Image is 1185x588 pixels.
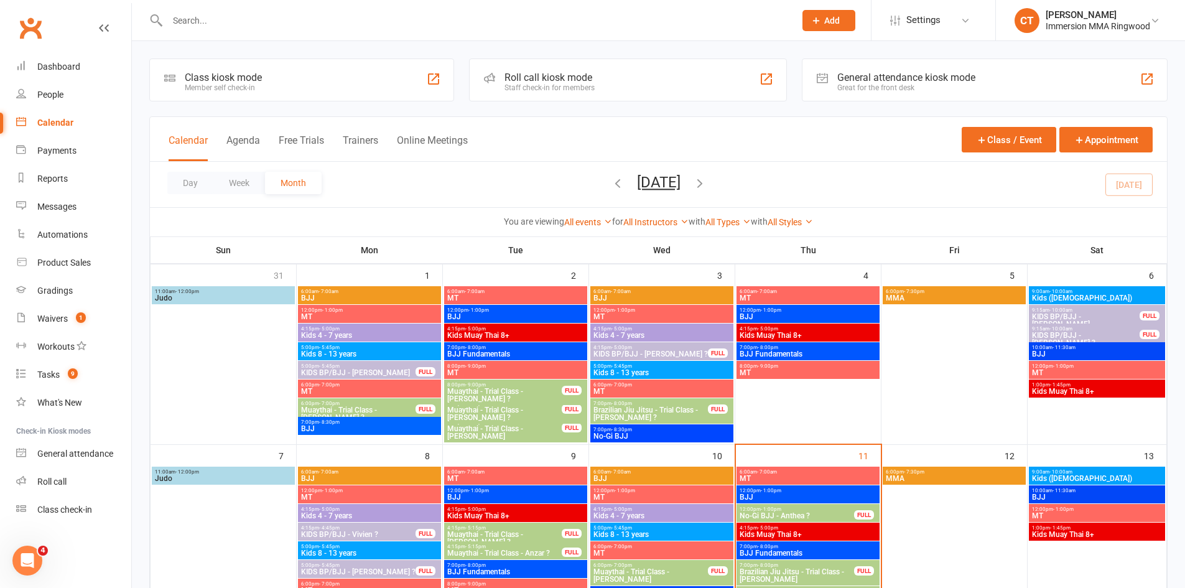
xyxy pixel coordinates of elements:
[1005,445,1027,465] div: 12
[300,388,439,395] span: MT
[16,468,131,496] a: Roll call
[279,445,296,465] div: 7
[300,568,416,576] span: KIDS BP/BJJ - [PERSON_NAME] ?
[611,289,631,294] span: - 7:00am
[739,531,877,538] span: Kids Muay Thai 8+
[443,237,589,263] th: Tue
[1046,9,1150,21] div: [PERSON_NAME]
[1050,382,1071,388] span: - 1:45pm
[416,367,435,376] div: FULL
[447,350,585,358] span: BJJ Fundamentals
[300,488,439,493] span: 12:00pm
[1059,127,1153,152] button: Appointment
[1049,326,1072,332] span: - 10:00am
[761,506,781,512] span: - 1:00pm
[447,531,562,546] span: Muaythai - Trial Class - [PERSON_NAME] ?
[885,289,1023,294] span: 6:00pm
[465,363,486,369] span: - 9:00pm
[447,326,585,332] span: 4:15pm
[739,544,877,549] span: 7:00pm
[1031,382,1163,388] span: 1:00pm
[319,363,340,369] span: - 5:45pm
[739,289,877,294] span: 6:00am
[1053,345,1076,350] span: - 11:30am
[758,525,778,531] span: - 5:00pm
[319,345,340,350] span: - 5:45pm
[1031,506,1163,512] span: 12:00pm
[564,217,612,227] a: All events
[593,332,731,339] span: Kids 4 - 7 years
[739,326,877,332] span: 4:15pm
[300,512,439,520] span: Kids 4 - 7 years
[68,368,78,379] span: 9
[593,307,731,313] span: 12:00pm
[447,313,585,320] span: BJJ
[593,544,731,549] span: 6:00pm
[705,217,751,227] a: All Types
[1149,264,1166,285] div: 6
[447,562,585,568] span: 7:00pm
[885,475,1023,482] span: MMA
[447,369,585,376] span: MT
[37,258,91,268] div: Product Sales
[12,546,42,576] iframe: Intercom live chat
[1140,311,1159,320] div: FULL
[447,544,562,549] span: 4:15pm
[739,562,855,568] span: 7:00pm
[1031,345,1163,350] span: 10:00am
[16,81,131,109] a: People
[1031,294,1163,302] span: Kids ([DEMOGRAPHIC_DATA])
[319,544,340,549] span: - 5:45pm
[16,137,131,165] a: Payments
[768,217,813,227] a: All Styles
[1031,332,1140,347] span: KIDS BP/BJJ - [PERSON_NAME] ?
[447,382,562,388] span: 8:00pm
[611,506,632,512] span: - 5:00pm
[1015,8,1039,33] div: CT
[425,264,442,285] div: 1
[322,307,343,313] span: - 1:00pm
[1031,388,1163,395] span: Kids Muay Thai 8+
[300,425,439,432] span: BJJ
[169,134,208,161] button: Calendar
[571,445,588,465] div: 9
[504,217,564,226] strong: You are viewing
[612,217,623,226] strong: for
[562,423,582,432] div: FULL
[623,217,689,227] a: All Instructors
[708,566,728,576] div: FULL
[854,510,874,520] div: FULL
[300,469,439,475] span: 6:00am
[739,488,877,493] span: 12:00pm
[16,305,131,333] a: Waivers 1
[447,493,585,501] span: BJJ
[300,326,439,332] span: 4:15pm
[739,369,877,376] span: MT
[16,333,131,361] a: Workouts
[885,469,1023,475] span: 6:00pm
[300,307,439,313] span: 12:00pm
[468,488,489,493] span: - 1:00pm
[16,389,131,417] a: What's New
[322,488,343,493] span: - 1:00pm
[837,72,975,83] div: General attendance kiosk mode
[300,531,416,538] span: KIDS BP/BJJ - Vivien ?
[167,172,213,194] button: Day
[185,83,262,92] div: Member self check-in
[593,531,731,538] span: Kids 8 - 13 years
[1031,307,1140,313] span: 9:15am
[1031,326,1140,332] span: 9:15am
[465,562,486,568] span: - 8:00pm
[758,345,778,350] span: - 8:00pm
[504,72,595,83] div: Roll call kiosk mode
[593,363,731,369] span: 5:00pm
[504,83,595,92] div: Staff check-in for members
[154,294,292,302] span: Judo
[757,289,777,294] span: - 7:00am
[1144,445,1166,465] div: 13
[164,12,786,29] input: Search...
[689,217,705,226] strong: with
[16,249,131,277] a: Product Sales
[300,549,439,557] span: Kids 8 - 13 years
[589,237,735,263] th: Wed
